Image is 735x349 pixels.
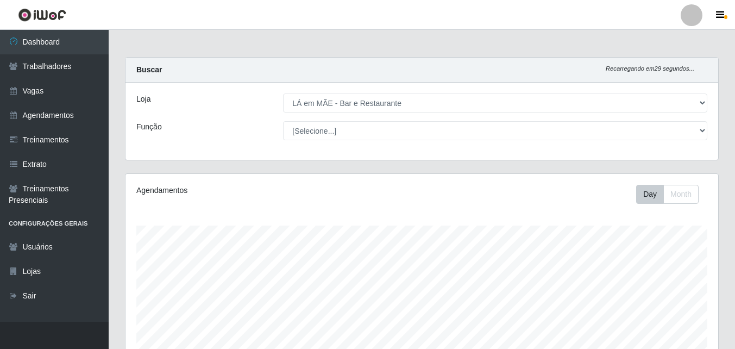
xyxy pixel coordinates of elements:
[18,8,66,22] img: CoreUI Logo
[663,185,699,204] button: Month
[636,185,664,204] button: Day
[136,65,162,74] strong: Buscar
[636,185,707,204] div: Toolbar with button groups
[606,65,694,72] i: Recarregando em 29 segundos...
[136,121,162,133] label: Função
[136,185,365,196] div: Agendamentos
[636,185,699,204] div: First group
[136,94,150,105] label: Loja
